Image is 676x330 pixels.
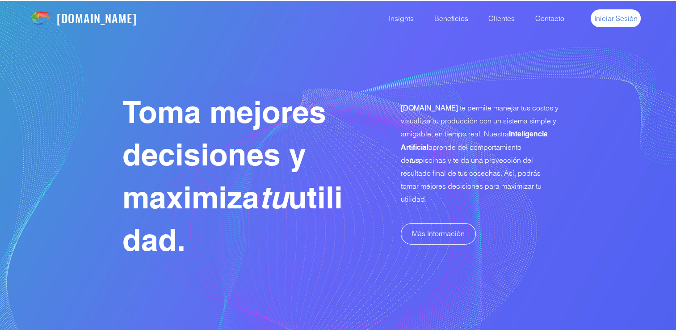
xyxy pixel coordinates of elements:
nav: Site [374,0,571,36]
a: Beneficios [420,0,475,36]
a: Más Información [401,223,476,245]
span: te permite manejar tus costos y visualizar tu producción con un sistema simple y amigable, en tie... [401,103,558,203]
a: [DOMAIN_NAME] [57,9,137,27]
a: Clientes [475,0,521,36]
span: [DOMAIN_NAME] [401,103,458,112]
span: Más Información [412,228,465,238]
a: Contacto [521,0,571,36]
span: tu [259,179,288,216]
a: Insights [374,0,420,36]
span: Iniciar Sesión [594,13,638,23]
p: Clientes [484,0,519,36]
p: Beneficios [430,0,473,36]
span: tus [409,156,419,165]
a: Iniciar Sesión [591,9,641,27]
span: Inteligencia Artificial [401,130,548,152]
span: Toma mejores decisiones y maximiza utilidad. [122,94,343,258]
p: Contacto [531,0,569,36]
p: Insights [384,0,418,36]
